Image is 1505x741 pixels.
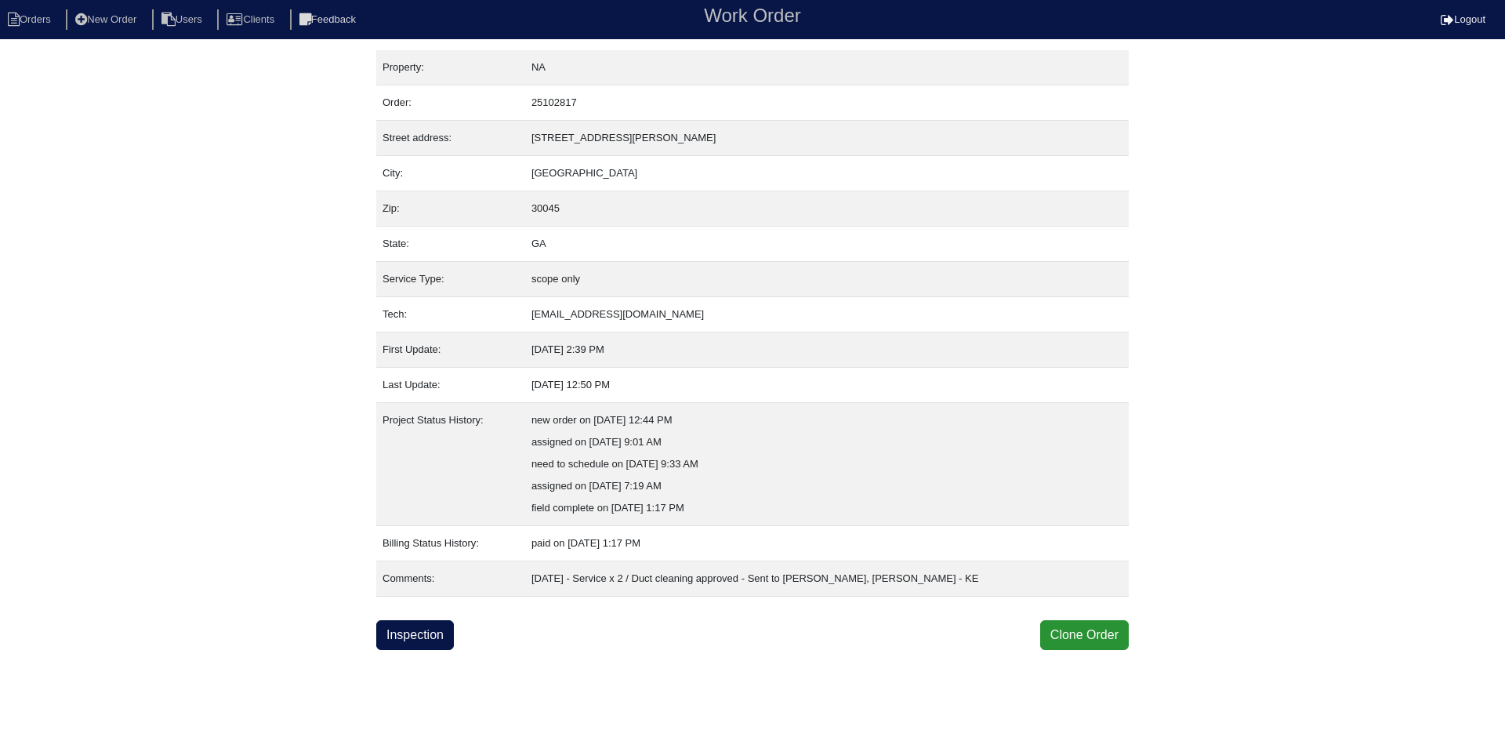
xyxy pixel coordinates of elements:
td: [DATE] - Service x 2 / Duct cleaning approved - Sent to [PERSON_NAME], [PERSON_NAME] - KE [525,561,1129,597]
button: Clone Order [1040,620,1129,650]
td: [DATE] 2:39 PM [525,332,1129,368]
td: Order: [376,85,525,121]
td: Zip: [376,191,525,227]
a: Users [152,13,215,25]
td: Project Status History: [376,403,525,526]
div: paid on [DATE] 1:17 PM [531,532,1122,554]
td: First Update: [376,332,525,368]
div: assigned on [DATE] 7:19 AM [531,475,1122,497]
a: Clients [217,13,287,25]
td: Comments: [376,561,525,597]
div: field complete on [DATE] 1:17 PM [531,497,1122,519]
td: Service Type: [376,262,525,297]
li: Feedback [290,9,368,31]
td: Tech: [376,297,525,332]
a: Logout [1441,13,1485,25]
td: Last Update: [376,368,525,403]
td: [EMAIL_ADDRESS][DOMAIN_NAME] [525,297,1129,332]
li: New Order [66,9,149,31]
td: [STREET_ADDRESS][PERSON_NAME] [525,121,1129,156]
td: 25102817 [525,85,1129,121]
td: [DATE] 12:50 PM [525,368,1129,403]
td: Billing Status History: [376,526,525,561]
div: assigned on [DATE] 9:01 AM [531,431,1122,453]
td: Property: [376,50,525,85]
td: 30045 [525,191,1129,227]
td: scope only [525,262,1129,297]
td: Street address: [376,121,525,156]
td: City: [376,156,525,191]
li: Clients [217,9,287,31]
td: NA [525,50,1129,85]
td: [GEOGRAPHIC_DATA] [525,156,1129,191]
div: new order on [DATE] 12:44 PM [531,409,1122,431]
a: New Order [66,13,149,25]
td: State: [376,227,525,262]
a: Inspection [376,620,454,650]
li: Users [152,9,215,31]
div: need to schedule on [DATE] 9:33 AM [531,453,1122,475]
td: GA [525,227,1129,262]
